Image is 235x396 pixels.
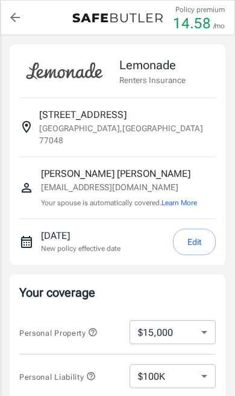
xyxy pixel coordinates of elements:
a: back to quotes [3,5,27,29]
p: [GEOGRAPHIC_DATA] , [GEOGRAPHIC_DATA] 77048 [39,122,216,147]
svg: Insured person [19,181,34,195]
p: /mo [213,20,225,31]
p: [DATE] [41,229,121,243]
p: [EMAIL_ADDRESS][DOMAIN_NAME] [41,181,197,194]
p: Your spouse is automatically covered. [41,197,197,209]
span: Personal Liability [19,373,96,382]
p: [STREET_ADDRESS] [39,108,127,122]
p: Lemonade [119,56,186,74]
svg: Insured address [19,120,34,134]
button: Learn More [161,197,197,208]
p: 14.58 [173,16,211,31]
img: Lemonade [19,54,110,88]
button: Edit [173,229,216,256]
p: Policy premium [175,4,225,15]
p: New policy effective date [41,243,121,254]
p: Renters Insurance [119,74,186,86]
button: Personal Liability [19,370,96,384]
svg: New policy start date [19,235,34,249]
span: Personal Property [19,329,98,338]
p: [PERSON_NAME] [PERSON_NAME] [41,167,197,181]
p: Your coverage [19,284,216,301]
img: Back to quotes [72,13,163,23]
button: Personal Property [19,326,98,340]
